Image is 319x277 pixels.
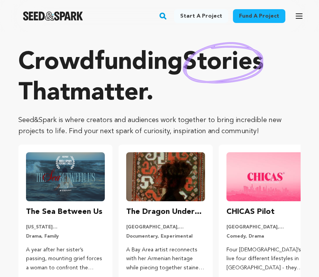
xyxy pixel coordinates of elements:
[233,9,285,23] a: Fund a project
[26,206,103,218] h3: The Sea Between Us
[126,224,205,230] p: [GEOGRAPHIC_DATA], [US_STATE] | Film Feature
[126,233,205,240] p: Documentary, Experimental
[23,11,83,21] img: Seed&Spark Logo Dark Mode
[126,206,205,218] h3: The Dragon Under Our Feet
[26,152,105,201] img: The Sea Between Us image
[226,224,305,230] p: [GEOGRAPHIC_DATA], [US_STATE] | Series
[26,233,105,240] p: Drama, Family
[174,9,228,23] a: Start a project
[18,115,301,137] p: Seed&Spark is where creators and audiences work together to bring incredible new projects to life...
[18,47,301,109] p: Crowdfunding that .
[26,224,105,230] p: [US_STATE][GEOGRAPHIC_DATA], [US_STATE] | Film Short
[183,42,264,84] img: hand sketched image
[126,246,205,273] p: A Bay Area artist reconnects with her Armenian heritage while piecing together stained glass frag...
[126,152,205,201] img: The Dragon Under Our Feet image
[23,11,83,21] a: Seed&Spark Homepage
[226,233,305,240] p: Comedy, Drama
[26,246,105,273] p: A year after her sister’s passing, mounting grief forces a woman to confront the secrets, silence...
[226,152,305,201] img: CHICAS Pilot image
[226,246,305,273] p: Four [DEMOGRAPHIC_DATA]’s live four different lifestyles in [GEOGRAPHIC_DATA] - they must rely on...
[70,81,146,106] span: matter
[226,206,275,218] h3: CHICAS Pilot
